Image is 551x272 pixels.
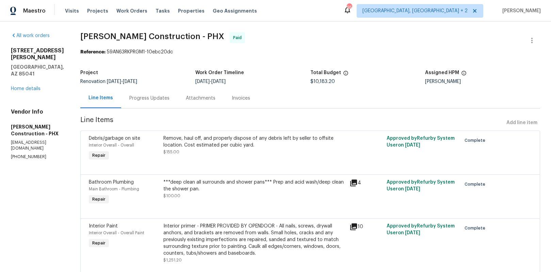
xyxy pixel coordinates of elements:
[80,70,98,75] h5: Project
[163,258,182,262] span: $1,251.20
[80,50,106,54] b: Reference:
[405,143,420,148] span: [DATE]
[500,7,541,14] span: [PERSON_NAME]
[232,95,250,102] div: Invoices
[211,79,226,84] span: [DATE]
[362,7,468,14] span: [GEOGRAPHIC_DATA], [GEOGRAPHIC_DATA] + 2
[80,117,504,129] span: Line Items
[425,79,540,84] div: [PERSON_NAME]
[163,179,345,192] div: ***deep clean all surrounds and shower pans*** Prep and acid wash/deep clean the shower pan.
[163,223,345,257] div: Interior primer - PRIMER PROVIDED BY OPENDOOR - All nails, screws, drywall anchors, and brackets ...
[213,7,257,14] span: Geo Assignments
[90,240,108,247] span: Repair
[11,86,40,91] a: Home details
[116,7,147,14] span: Work Orders
[195,79,210,84] span: [DATE]
[405,231,420,235] span: [DATE]
[89,136,140,141] span: Debris/garbage on site
[90,196,108,203] span: Repair
[80,79,137,84] span: Renovation
[195,70,244,75] h5: Work Order Timeline
[350,223,383,231] div: 10
[163,135,345,149] div: Remove, haul off, and properly dispose of any debris left by seller to offsite location. Cost est...
[11,154,64,160] p: [PHONE_NUMBER]
[11,47,64,61] h2: [STREET_ADDRESS][PERSON_NAME]
[88,95,113,101] div: Line Items
[123,79,137,84] span: [DATE]
[156,8,170,13] span: Tasks
[90,152,108,159] span: Repair
[347,4,352,11] div: 95
[405,187,420,191] span: [DATE]
[186,95,215,102] div: Attachments
[89,143,134,147] span: Interior Overall - Overall
[163,150,179,154] span: $155.00
[310,70,341,75] h5: Total Budget
[343,70,349,79] span: The total cost of line items that have been proposed by Opendoor. This sum includes line items th...
[11,108,64,115] h4: Vendor Info
[425,70,459,75] h5: Assigned HPM
[387,180,455,191] span: Approved by Refurby System User on
[11,64,64,77] h5: [GEOGRAPHIC_DATA], AZ 85041
[11,140,64,151] p: [EMAIL_ADDRESS][DOMAIN_NAME]
[11,123,64,137] h5: [PERSON_NAME] Construction - PHX
[465,137,488,144] span: Complete
[89,224,118,228] span: Interior Paint
[233,34,244,41] span: Paid
[195,79,226,84] span: -
[107,79,121,84] span: [DATE]
[350,179,383,187] div: 4
[87,7,108,14] span: Projects
[89,180,134,185] span: Bathroom Plumbing
[107,79,137,84] span: -
[310,79,335,84] span: $10,183.20
[80,49,540,55] div: 59AN63RKPRGM1-10ebc20dc
[80,32,224,40] span: [PERSON_NAME] Construction - PHX
[465,225,488,232] span: Complete
[461,70,467,79] span: The hpm assigned to this work order.
[23,7,46,14] span: Maestro
[387,224,455,235] span: Approved by Refurby System User on
[89,187,139,191] span: Main Bathroom - Plumbing
[11,33,50,38] a: All work orders
[65,7,79,14] span: Visits
[163,194,180,198] span: $100.00
[465,181,488,188] span: Complete
[387,136,455,148] span: Approved by Refurby System User on
[129,95,169,102] div: Progress Updates
[178,7,205,14] span: Properties
[89,231,144,235] span: Interior Overall - Overall Paint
